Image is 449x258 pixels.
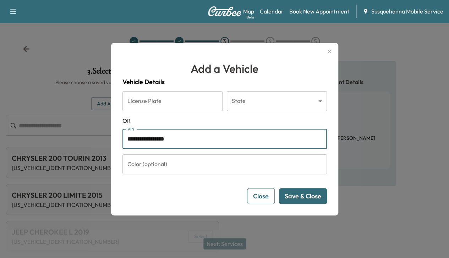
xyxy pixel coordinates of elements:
button: Close [247,188,275,204]
label: VIN [127,126,135,132]
img: Curbee Logo [208,6,242,16]
div: Beta [247,15,254,20]
h1: Add a Vehicle [122,60,327,77]
a: Book New Appointment [289,7,349,16]
a: MapBeta [243,7,254,16]
h4: Vehicle Details [122,77,327,87]
button: Save & Close [279,188,327,204]
span: Susquehanna Mobile Service [371,7,443,16]
a: Calendar [260,7,284,16]
span: OR [122,116,327,125]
